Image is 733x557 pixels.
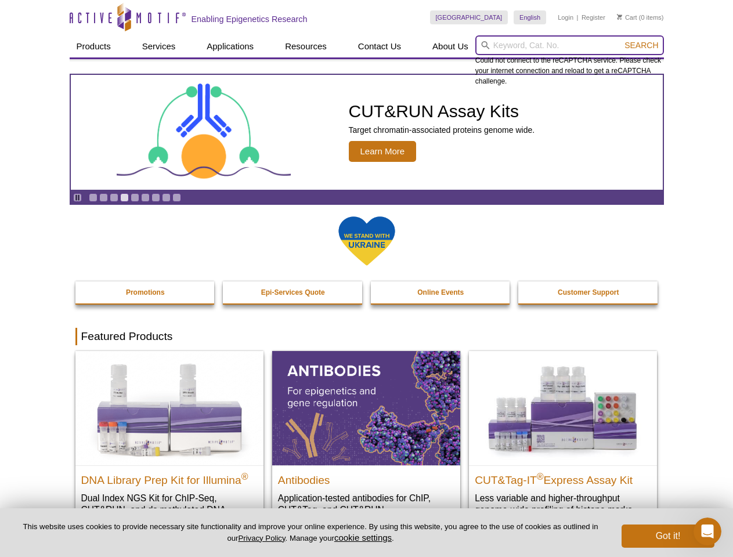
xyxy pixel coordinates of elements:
[349,125,535,135] p: Target chromatin-associated proteins genome wide.
[99,193,108,202] a: Go to slide 2
[200,35,261,57] a: Applications
[89,193,98,202] a: Go to slide 1
[81,492,258,527] p: Dual Index NGS Kit for ChIP-Seq, CUT&RUN, and ds methylated DNA assays.
[582,13,605,21] a: Register
[558,288,619,296] strong: Customer Support
[75,351,263,538] a: DNA Library Prep Kit for Illumina DNA Library Prep Kit for Illumina® Dual Index NGS Kit for ChIP-...
[514,10,546,24] a: English
[469,351,657,527] a: CUT&Tag-IT® Express Assay Kit CUT&Tag-IT®Express Assay Kit Less variable and higher-throughput ge...
[430,10,508,24] a: [GEOGRAPHIC_DATA]
[81,469,258,486] h2: DNA Library Prep Kit for Illumina
[558,13,573,21] a: Login
[261,288,325,296] strong: Epi-Services Quote
[469,351,657,465] img: CUT&Tag-IT® Express Assay Kit
[577,10,579,24] li: |
[475,492,651,516] p: Less variable and higher-throughput genome-wide profiling of histone marks​.
[417,288,464,296] strong: Online Events
[126,288,165,296] strong: Promotions
[75,281,216,303] a: Promotions
[475,469,651,486] h2: CUT&Tag-IT Express Assay Kit
[141,193,150,202] a: Go to slide 6
[518,281,659,303] a: Customer Support
[19,522,602,544] p: This website uses cookies to provide necessary site functionality and improve your online experie...
[351,35,408,57] a: Contact Us
[71,75,663,190] article: CUT&RUN Assay Kits
[70,35,118,57] a: Products
[278,469,454,486] h2: Antibodies
[241,471,248,481] sup: ®
[75,328,658,345] h2: Featured Products
[238,534,285,542] a: Privacy Policy
[537,471,544,481] sup: ®
[278,35,334,57] a: Resources
[162,193,171,202] a: Go to slide 8
[617,10,664,24] li: (0 items)
[272,351,460,465] img: All Antibodies
[272,351,460,527] a: All Antibodies Antibodies Application-tested antibodies for ChIP, CUT&Tag, and CUT&RUN.
[349,103,535,120] h2: CUT&RUN Assay Kits
[110,193,118,202] a: Go to slide 3
[192,14,308,24] h2: Enabling Epigenetics Research
[73,193,82,202] a: Toggle autoplay
[694,518,721,545] iframe: Intercom live chat
[334,533,392,542] button: cookie settings
[475,35,664,86] div: Could not connect to the reCAPTCHA service. Please check your internet connection and reload to g...
[223,281,363,303] a: Epi-Services Quote
[172,193,181,202] a: Go to slide 9
[425,35,475,57] a: About Us
[622,525,714,548] button: Got it!
[75,351,263,465] img: DNA Library Prep Kit for Illumina
[617,14,622,20] img: Your Cart
[621,40,662,50] button: Search
[71,75,663,190] a: CUT&RUN Assay Kits CUT&RUN Assay Kits Target chromatin-associated proteins genome wide. Learn More
[624,41,658,50] span: Search
[117,79,291,186] img: CUT&RUN Assay Kits
[475,35,664,55] input: Keyword, Cat. No.
[151,193,160,202] a: Go to slide 7
[349,141,417,162] span: Learn More
[135,35,183,57] a: Services
[338,215,396,267] img: We Stand With Ukraine
[371,281,511,303] a: Online Events
[617,13,637,21] a: Cart
[120,193,129,202] a: Go to slide 4
[131,193,139,202] a: Go to slide 5
[278,492,454,516] p: Application-tested antibodies for ChIP, CUT&Tag, and CUT&RUN.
